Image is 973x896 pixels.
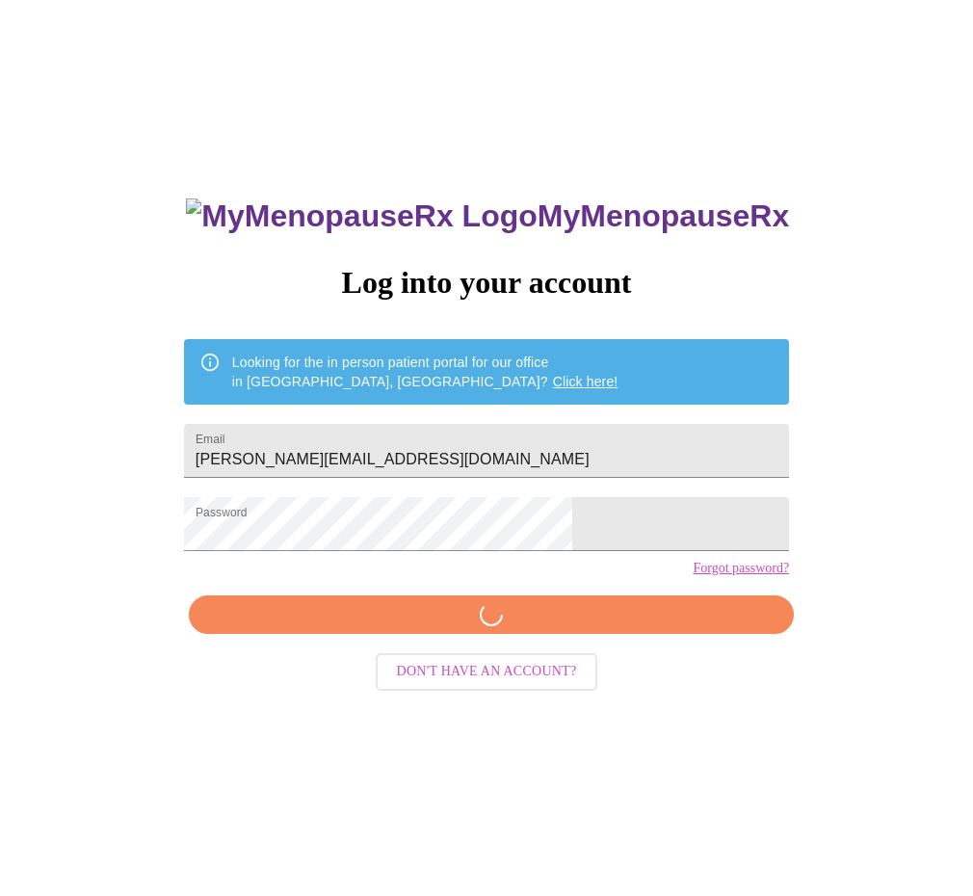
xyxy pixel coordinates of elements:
img: MyMenopauseRx Logo [186,198,537,234]
button: Don't have an account? [376,653,598,691]
h3: MyMenopauseRx [186,198,789,234]
a: Don't have an account? [371,662,603,678]
div: Looking for the in person patient portal for our office in [GEOGRAPHIC_DATA], [GEOGRAPHIC_DATA]? [232,345,618,399]
a: Click here! [553,374,618,389]
h3: Log into your account [184,265,789,301]
a: Forgot password? [693,561,789,576]
span: Don't have an account? [397,660,577,684]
